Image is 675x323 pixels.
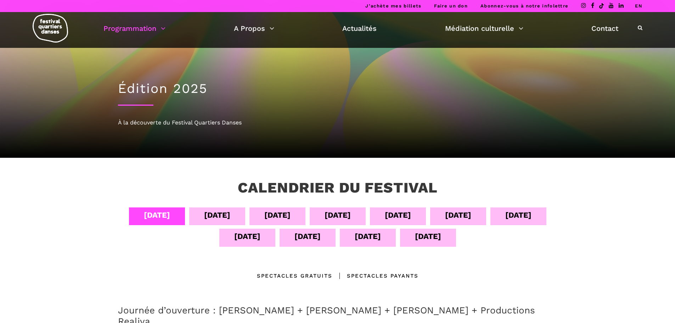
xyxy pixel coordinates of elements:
div: [DATE] [234,230,260,243]
div: [DATE] [204,209,230,221]
a: J’achète mes billets [365,3,421,9]
div: [DATE] [415,230,441,243]
div: [DATE] [325,209,351,221]
a: Contact [591,22,618,34]
div: Spectacles gratuits [257,272,332,280]
h3: Calendrier du festival [238,179,438,197]
a: EN [635,3,642,9]
div: [DATE] [355,230,381,243]
div: [DATE] [294,230,321,243]
img: logo-fqd-med [33,14,68,43]
div: À la découverte du Festival Quartiers Danses [118,118,557,127]
div: [DATE] [505,209,531,221]
h1: Édition 2025 [118,81,557,96]
div: [DATE] [445,209,471,221]
div: Spectacles Payants [332,272,418,280]
div: [DATE] [264,209,291,221]
div: [DATE] [144,209,170,221]
a: Faire un don [434,3,468,9]
a: Abonnez-vous à notre infolettre [480,3,568,9]
a: Médiation culturelle [445,22,523,34]
a: A Propos [234,22,274,34]
a: Programmation [103,22,165,34]
div: [DATE] [385,209,411,221]
a: Actualités [342,22,377,34]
